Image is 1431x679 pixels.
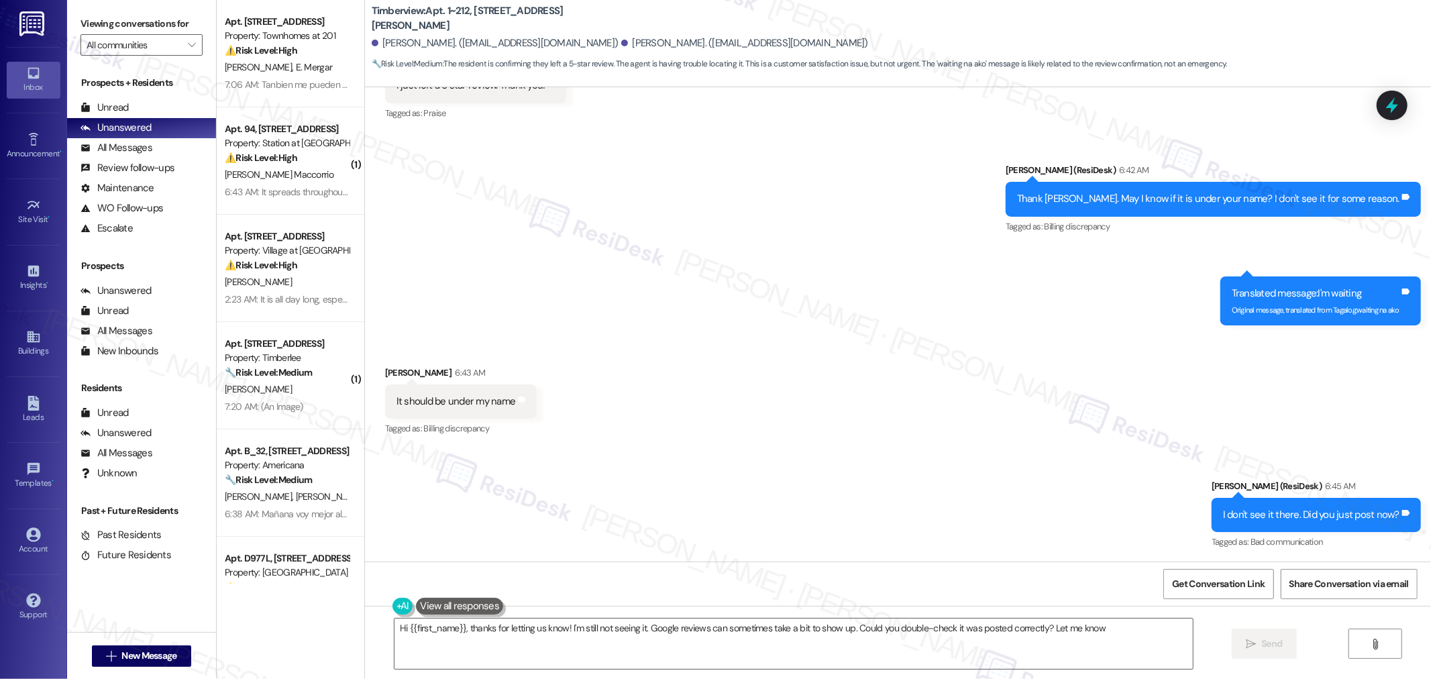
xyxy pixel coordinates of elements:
[295,61,332,73] span: E. Mergar
[81,181,154,195] div: Maintenance
[372,36,619,50] div: [PERSON_NAME]. ([EMAIL_ADDRESS][DOMAIN_NAME])
[225,152,297,164] strong: ⚠️ Risk Level: High
[372,4,640,33] b: Timberview: Apt. 1~212, [STREET_ADDRESS][PERSON_NAME]
[81,304,129,318] div: Unread
[46,278,48,288] span: •
[225,351,349,365] div: Property: Timberlee
[225,29,349,43] div: Property: Townhomes at 201
[225,276,292,288] span: [PERSON_NAME]
[81,406,129,420] div: Unread
[188,40,195,50] i: 
[385,366,537,384] div: [PERSON_NAME]
[81,284,152,298] div: Unanswered
[1232,305,1399,315] sub: Original message, translated from Tagalog : waiting na ako
[7,260,60,296] a: Insights •
[52,476,54,486] span: •
[225,337,349,351] div: Apt. [STREET_ADDRESS]
[385,103,567,123] div: Tagged as:
[7,458,60,494] a: Templates •
[7,62,60,98] a: Inbox
[92,645,191,667] button: New Message
[225,444,349,458] div: Apt. B_32, [STREET_ADDRESS]
[385,419,537,438] div: Tagged as:
[67,381,216,395] div: Residents
[1212,479,1421,498] div: [PERSON_NAME] (ResiDesk)
[1289,577,1409,591] span: Share Conversation via email
[81,161,174,175] div: Review follow-ups
[225,44,297,56] strong: ⚠️ Risk Level: High
[225,552,349,566] div: Apt. D977L, [STREET_ADDRESS][PERSON_NAME]
[225,566,349,580] div: Property: [GEOGRAPHIC_DATA]
[87,34,181,56] input: All communities
[452,366,485,380] div: 6:43 AM
[424,423,490,434] span: Billing discrepancy
[225,61,296,73] span: [PERSON_NAME]
[372,58,443,69] strong: 🔧 Risk Level: Medium
[67,76,216,90] div: Prospects + Residents
[7,392,60,428] a: Leads
[81,324,152,338] div: All Messages
[225,383,292,395] span: [PERSON_NAME]
[225,79,820,91] div: 7:06 AM: Tanbien me pueden arreglar el aigre acon dicionado no sirbe i está muy caliente i tengo ...
[225,458,349,472] div: Property: Americana
[81,528,162,542] div: Past Residents
[225,490,296,503] span: [PERSON_NAME]
[1006,217,1421,236] div: Tagged as:
[81,101,129,115] div: Unread
[225,168,333,180] span: [PERSON_NAME] Maccorrio
[81,344,158,358] div: New Inbounds
[396,395,516,409] div: It should be under my name
[1116,163,1149,177] div: 6:42 AM
[621,36,868,50] div: [PERSON_NAME]. ([EMAIL_ADDRESS][DOMAIN_NAME])
[48,213,50,222] span: •
[225,122,349,136] div: Apt. 94, [STREET_ADDRESS]
[372,57,1227,71] span: : The resident is confirming they left a 5-star review. The agent is having trouble locating it. ...
[225,581,311,593] strong: 🌟 Risk Level: Positive
[19,11,47,36] img: ResiDesk Logo
[225,229,349,244] div: Apt. [STREET_ADDRESS]
[1251,536,1323,547] span: Bad communication
[7,523,60,560] a: Account
[424,107,446,119] span: Praise
[225,401,303,413] div: 7:20 AM: (An Image)
[1246,639,1256,649] i: 
[1017,192,1399,206] div: Thank [PERSON_NAME]. May I know if it is under your name? I don't see it for some reason.
[1322,479,1355,493] div: 6:45 AM
[81,121,152,135] div: Unanswered
[81,426,152,440] div: Unanswered
[225,15,349,29] div: Apt. [STREET_ADDRESS]
[81,201,163,215] div: WO Follow-ups
[225,508,448,520] div: 6:38 AM: Mañana voy mejor ala oficina para ver ese tema
[106,651,116,662] i: 
[225,366,312,378] strong: 🔧 Risk Level: Medium
[225,136,349,150] div: Property: Station at [GEOGRAPHIC_DATA]
[1172,577,1265,591] span: Get Conversation Link
[81,548,171,562] div: Future Residents
[1006,163,1421,182] div: [PERSON_NAME] (ResiDesk)
[7,589,60,625] a: Support
[1223,508,1399,522] div: I don't see it there. Did you just post now?
[1232,629,1297,659] button: Send
[81,141,152,155] div: All Messages
[7,325,60,362] a: Buildings
[1212,532,1421,552] div: Tagged as:
[67,259,216,273] div: Prospects
[1232,286,1399,301] div: Translated message: I'm waiting
[225,186,404,198] div: 6:43 AM: It spreads throughout the apartment
[81,446,152,460] div: All Messages
[67,504,216,518] div: Past + Future Residents
[1370,639,1380,649] i: 
[1163,569,1273,599] button: Get Conversation Link
[1261,637,1282,651] span: Send
[121,649,176,663] span: New Message
[60,147,62,156] span: •
[394,619,1193,669] textarea: Hi {{first_name}}, thanks for letting us know! I'm still not seeing it. Google reviews can someti...
[81,466,138,480] div: Unknown
[225,259,297,271] strong: ⚠️ Risk Level: High
[225,474,312,486] strong: 🔧 Risk Level: Medium
[1281,569,1418,599] button: Share Conversation via email
[81,13,203,34] label: Viewing conversations for
[225,244,349,258] div: Property: Village at [GEOGRAPHIC_DATA] I
[7,194,60,230] a: Site Visit •
[81,221,133,236] div: Escalate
